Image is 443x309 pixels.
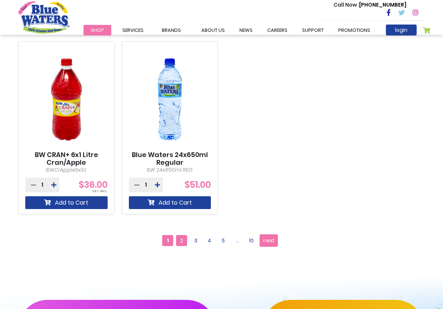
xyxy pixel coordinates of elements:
a: 4 [204,235,215,246]
span: 1 [162,235,173,246]
span: next [263,235,275,246]
a: about us [194,25,232,36]
a: News [232,25,260,36]
a: login [386,25,417,36]
a: 2 [176,235,187,246]
a: ... [232,235,243,246]
p: [PHONE_NUMBER] [334,1,406,9]
img: Blue Waters 24x650ml Regular [129,48,211,151]
span: Call Now : [334,1,359,8]
p: BW 24x650ml REG [129,166,211,174]
a: next [260,234,278,247]
button: Add to Cart [129,196,211,209]
span: $36.00 [79,179,108,191]
a: Blue Waters 24x650ml Regular [129,151,211,167]
a: support [295,25,331,36]
a: BW CRAN+ 6x1 Litre Cran/Apple [25,151,108,167]
img: BW CRAN+ 6x1 Litre Cran/Apple [25,48,108,151]
a: 5 [218,235,229,246]
span: Shop [91,27,104,34]
a: 10 [246,235,257,246]
button: Add to Cart [25,196,108,209]
a: store logo [18,1,70,33]
a: 3 [190,235,201,246]
a: Promotions [331,25,377,36]
span: Brands [162,27,181,34]
p: BWCrApple6x1Lt [25,166,108,174]
span: Services [122,27,144,34]
span: $51.00 [185,179,211,191]
a: careers [260,25,295,36]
